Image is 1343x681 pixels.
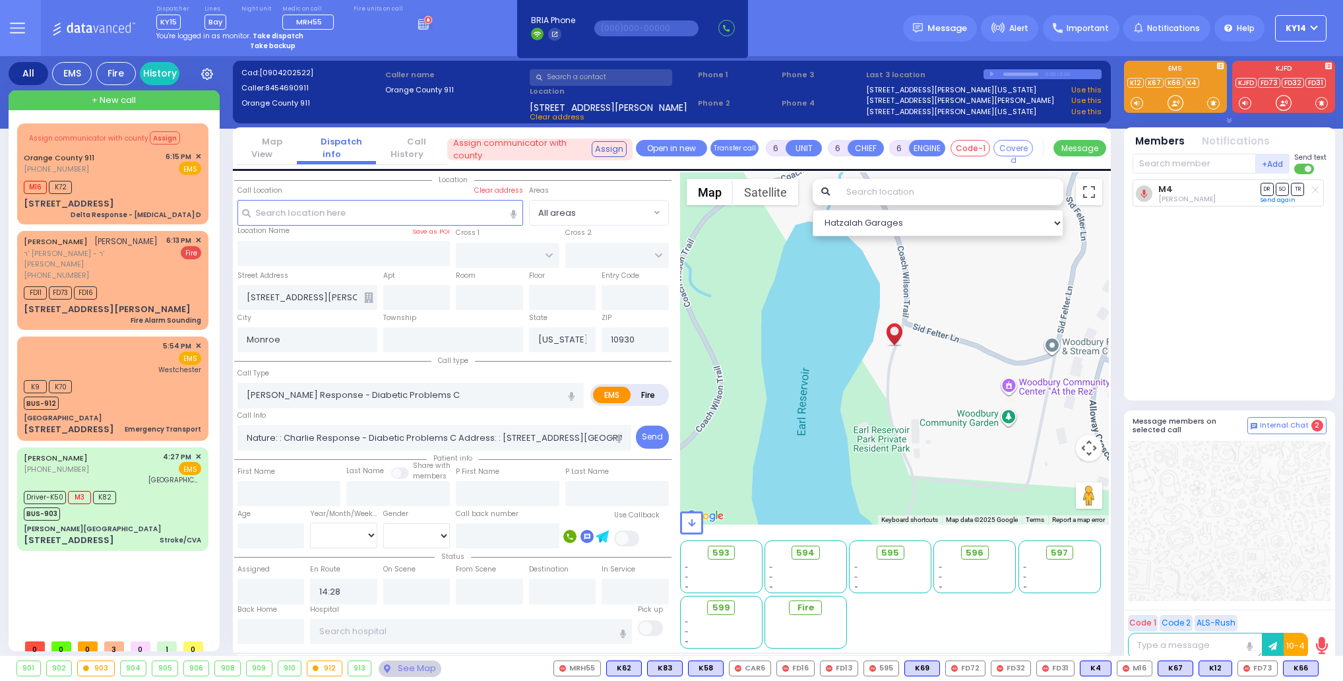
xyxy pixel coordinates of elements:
[1195,615,1237,632] button: ALS-Rush
[904,661,940,676] div: BLS
[712,546,730,560] span: 593
[157,641,177,651] span: 1
[195,235,201,246] span: ✕
[869,665,876,672] img: red-radio-icon.svg
[435,552,471,562] span: Status
[237,564,270,575] label: Assigned
[140,62,179,85] a: History
[530,69,672,86] input: Search a contact
[553,661,601,676] div: MRH55
[456,509,518,519] label: Call back number
[1051,546,1068,560] span: 597
[991,661,1031,676] div: FD32
[1235,78,1257,88] a: KJFD
[647,661,683,676] div: K83
[74,286,97,300] span: FD16
[456,271,476,281] label: Room
[24,270,89,280] span: [PHONE_NUMBER]
[383,509,408,519] label: Gender
[237,604,277,615] label: Back Home
[1133,154,1256,174] input: Search member
[866,84,1036,96] a: [STREET_ADDRESS][PERSON_NAME][US_STATE]
[1071,84,1102,96] a: Use this
[456,467,499,477] label: P First Name
[311,135,362,161] a: Dispatch info
[1291,183,1304,195] span: TR
[413,471,447,481] span: members
[278,661,301,676] div: 910
[529,271,545,281] label: Floor
[49,181,72,194] span: K72
[1076,435,1102,461] button: Map camera controls
[638,604,663,615] label: Pick up
[24,380,47,393] span: K9
[1023,562,1027,572] span: -
[296,16,322,27] span: MRH55
[636,426,669,449] button: Send
[52,62,92,85] div: EMS
[195,451,201,463] span: ✕
[354,5,403,13] label: Fire units on call
[529,200,669,225] span: All areas
[1311,420,1323,432] span: 2
[683,507,727,525] a: Open this area in Google Maps (opens a new window)
[1165,78,1183,88] a: K66
[685,637,689,647] span: -
[1117,661,1152,676] div: M16
[1147,22,1200,34] span: Notifications
[685,617,689,627] span: -
[1023,582,1027,592] span: -
[1284,633,1308,659] button: 10-4
[179,462,201,475] span: EMS
[1071,106,1102,117] a: Use this
[237,185,282,196] label: Call Location
[565,228,592,238] label: Cross 2
[782,69,861,81] span: Phone 3
[1251,423,1257,430] img: comment-alt.png
[1199,661,1232,676] div: BLS
[776,661,815,676] div: FD16
[529,313,547,323] label: State
[1232,65,1335,75] label: KJFD
[364,292,373,303] span: Other building occupants
[685,582,689,592] span: -
[1260,421,1309,430] span: Internal Chat
[413,461,451,470] small: Share with
[150,131,180,145] button: Assign
[1237,22,1255,34] span: Help
[49,380,72,393] span: K70
[237,509,251,519] label: Age
[530,101,687,112] span: [STREET_ADDRESS][PERSON_NAME]
[866,106,1036,117] a: [STREET_ADDRESS][PERSON_NAME][US_STATE]
[951,665,958,672] img: red-radio-icon.svg
[1237,661,1278,676] div: FD73
[456,564,496,575] label: From Scene
[1275,15,1327,42] button: KY14
[78,661,114,676] div: 903
[602,313,611,323] label: ZIP
[997,665,1003,672] img: red-radio-icon.svg
[854,562,858,572] span: -
[606,661,642,676] div: K62
[24,286,47,300] span: FD11
[237,410,266,421] label: Call Info
[966,546,984,560] span: 596
[346,466,384,476] label: Last Name
[92,94,136,107] span: + New call
[530,201,650,224] span: All areas
[1160,615,1193,632] button: Code 2
[152,661,177,676] div: 905
[698,98,778,109] span: Phone 2
[1283,661,1319,676] div: BLS
[685,562,689,572] span: -
[1282,78,1304,88] a: FD32
[866,95,1054,106] a: [STREET_ADDRESS][PERSON_NAME][PERSON_NAME]
[1286,22,1306,34] span: KY14
[796,546,815,560] span: 594
[24,236,88,247] a: [PERSON_NAME]
[904,661,940,676] div: K69
[253,31,303,41] strong: Take dispatch
[593,387,631,403] label: EMS
[712,601,730,614] span: 599
[1080,661,1111,676] div: K4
